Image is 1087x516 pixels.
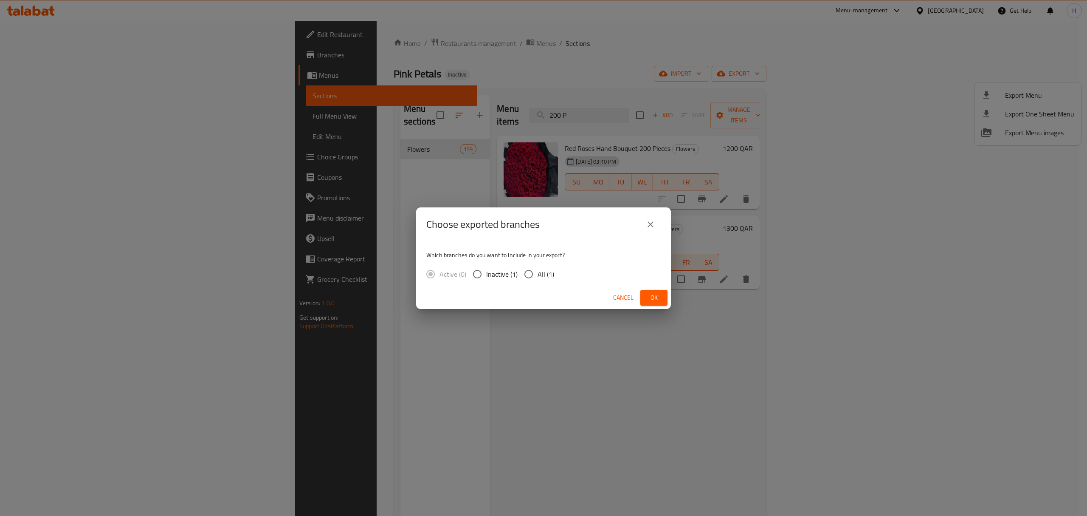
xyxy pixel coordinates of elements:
[439,269,466,279] span: Active (0)
[640,214,661,235] button: close
[610,290,637,306] button: Cancel
[486,269,518,279] span: Inactive (1)
[613,292,634,303] span: Cancel
[640,290,667,306] button: Ok
[647,292,661,303] span: Ok
[426,218,540,231] h2: Choose exported branches
[538,269,554,279] span: All (1)
[426,251,661,259] p: Which branches do you want to include in your export?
